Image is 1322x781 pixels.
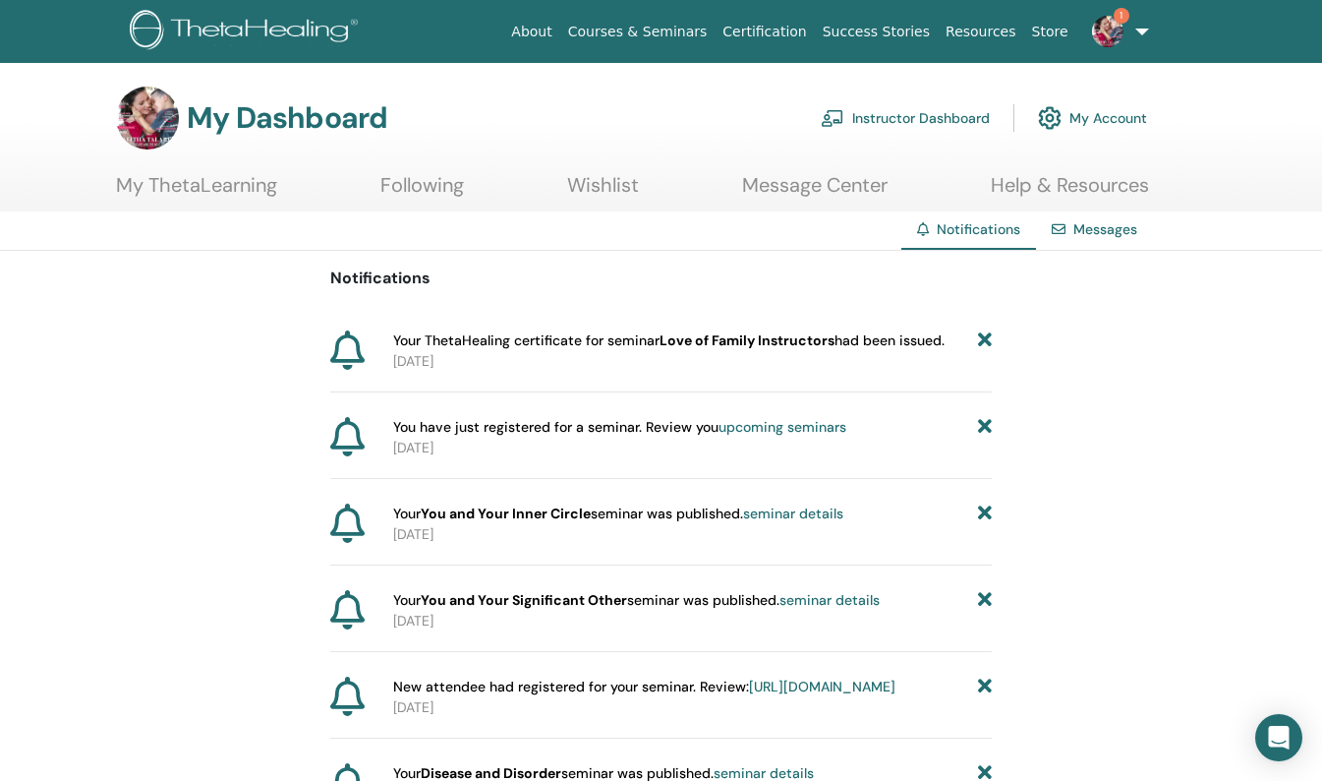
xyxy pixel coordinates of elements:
[421,591,627,609] strong: You and Your Significant Other
[1073,220,1137,238] a: Messages
[560,14,716,50] a: Courses & Seminars
[421,505,591,522] strong: You and Your Inner Circle
[1114,8,1129,24] span: 1
[821,96,990,140] a: Instructor Dashboard
[779,591,880,609] a: seminar details
[1024,14,1076,50] a: Store
[393,611,991,631] p: [DATE]
[743,505,843,522] a: seminar details
[1255,714,1302,761] div: Open Intercom Messenger
[393,524,991,545] p: [DATE]
[821,109,844,127] img: chalkboard-teacher.svg
[393,677,895,697] span: New attendee had registered for your seminar. Review:
[116,173,277,211] a: My ThetaLearning
[393,351,991,372] p: [DATE]
[393,417,846,438] span: You have just registered for a seminar. Review you
[116,87,179,150] img: default.jpg
[938,14,1024,50] a: Resources
[1038,96,1147,140] a: My Account
[715,14,814,50] a: Certification
[937,220,1020,238] span: Notifications
[380,173,464,211] a: Following
[749,678,895,695] a: [URL][DOMAIN_NAME]
[130,10,365,54] img: logo.png
[1038,101,1062,135] img: cog.svg
[187,100,387,136] h3: My Dashboard
[503,14,559,50] a: About
[742,173,888,211] a: Message Center
[330,267,992,290] p: Notifications
[815,14,938,50] a: Success Stories
[393,697,991,718] p: [DATE]
[718,418,846,436] a: upcoming seminars
[393,438,991,458] p: [DATE]
[567,173,639,211] a: Wishlist
[991,173,1149,211] a: Help & Resources
[393,504,843,524] span: Your seminar was published.
[1092,16,1123,47] img: default.jpg
[393,330,945,351] span: Your ThetaHealing certificate for seminar had been issued.
[660,331,834,349] b: Love of Family Instructors
[393,590,880,611] span: Your seminar was published.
